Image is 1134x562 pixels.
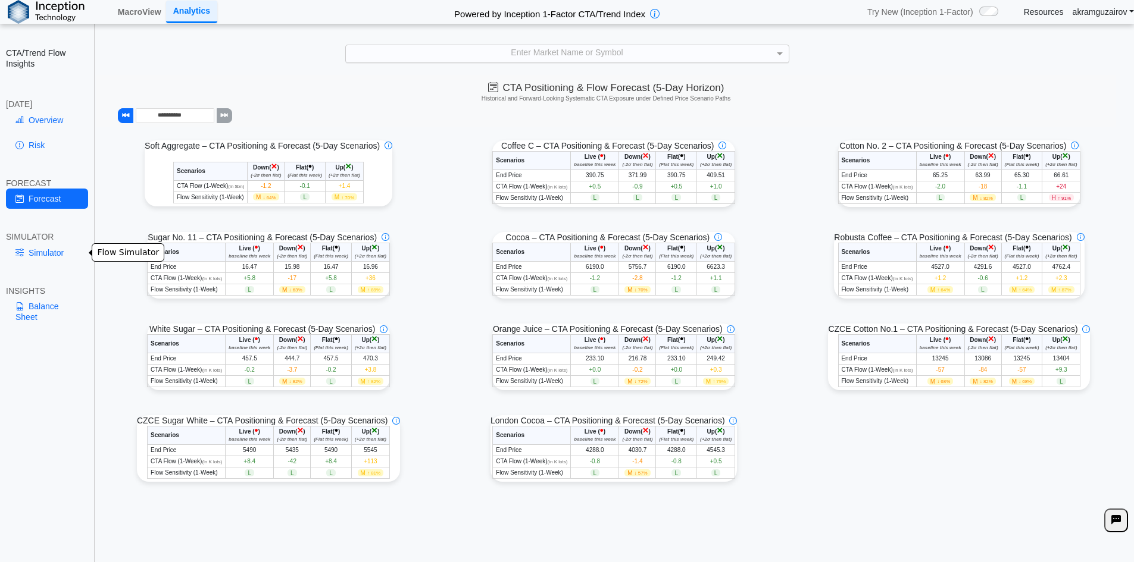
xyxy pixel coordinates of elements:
[253,193,279,200] span: M
[707,153,715,160] span: Up
[1025,333,1029,344] span: •
[680,150,683,161] span: •
[253,164,269,171] span: Down
[248,162,285,180] th: ( )
[718,142,726,149] img: info-icon.svg
[101,95,1110,102] h5: Historical and Forward-Looking Systematic CTA Exposure under Defined Price Scenario Paths
[1001,243,1042,262] th: ( )
[1001,353,1042,365] td: 13245
[1071,142,1079,149] img: info-icon.svg
[496,286,563,293] span: Flow Sensitivity (1-Week)
[624,153,641,160] span: Down
[624,286,651,293] span: M
[326,286,336,293] span: L
[945,333,949,344] span: •
[488,82,724,93] span: CTA Positioning & Flow Forecast (5-Day Horizon)
[667,153,678,160] span: Flat
[945,241,949,253] span: •
[919,253,961,259] i: baseline this week
[261,183,271,189] span: -1.2
[711,286,721,293] span: L
[351,243,389,262] th: ( )
[667,337,678,343] span: Flat
[727,325,735,333] img: info-icon.svg
[964,243,1001,262] th: ( )
[335,333,338,344] span: •
[151,366,222,373] span: CTA Flow (1-Week)
[936,194,945,201] span: L
[255,241,258,253] span: •
[496,183,567,190] span: CTA Flow (1-Week)
[624,337,641,343] span: Down
[1042,353,1080,365] td: 13404
[937,287,950,293] span: ↑ 64%
[930,245,951,252] span: Live ( )
[585,337,605,343] span: Live ( )
[1045,345,1077,350] i: (+2σ then flat)
[632,183,642,190] span: -0.9
[229,345,270,350] i: baseline this week
[970,337,986,343] span: Down
[322,337,333,343] span: Flat
[700,162,732,167] i: (+2σ then flat)
[619,262,656,273] td: 5756.7
[279,245,295,252] span: Down
[326,366,336,373] span: -0.2
[707,337,715,343] span: Up
[841,275,913,281] span: CTA Flow (1-Week)
[496,263,521,270] span: End Price
[148,335,226,353] th: Scenarios
[151,275,222,281] span: CTA Flow (1-Week)
[392,417,400,425] img: info-icon.svg
[228,184,244,189] span: (in $bn)
[1001,169,1042,181] td: 65.30
[619,151,656,169] th: ( )
[697,243,735,262] th: ( )
[351,335,389,353] th: ( )
[239,245,260,252] span: Live ( )
[1017,194,1027,201] span: L
[271,161,277,172] span: ×
[1082,325,1090,333] img: info-icon.svg
[717,150,723,161] span: ×
[149,324,375,334] span: White Sugar – CTA Positioning & Forecast (5-Day Scenarios)
[365,275,376,281] span: +36
[6,296,88,327] a: Balance Sheet
[496,355,521,362] span: End Price
[6,243,88,263] a: Simulator
[329,172,360,178] i: (+2σ then flat)
[367,287,380,293] span: ↑ 89%
[229,253,270,259] i: baseline this week
[177,194,244,200] span: Flow Sensitivity (1-Week)
[700,253,732,259] i: (+2σ then flat)
[711,194,721,201] span: L
[600,241,604,253] span: •
[700,345,732,350] i: (+2σ then flat)
[385,142,392,149] img: info-icon.svg
[589,183,601,190] span: +0.5
[6,48,88,69] h2: CTA/Trend Flow Insights
[619,353,656,365] td: 216.78
[496,194,563,201] span: Flow Sensitivity (1-Week)
[493,243,571,262] th: Scenarios
[371,241,377,253] span: ×
[841,286,908,293] span: Flow Sensitivity (1-Week)
[6,231,88,242] div: SIMULATOR
[326,162,364,180] th: ( )
[930,153,951,160] span: Live ( )
[382,233,389,241] img: info-icon.svg
[633,194,642,201] span: L
[656,151,697,169] th: ( )
[311,262,352,273] td: 16.47
[287,366,297,373] span: -3.7
[1005,162,1039,167] i: (Flat this week)
[263,195,276,200] span: ↓ 64%
[274,335,311,353] th: ( )
[297,241,303,253] span: ×
[932,355,949,362] span: 13245
[285,162,326,180] th: ( )
[988,241,994,253] span: ×
[1056,183,1066,190] span: +24
[919,345,961,350] i: baseline this week
[1062,333,1068,344] span: ×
